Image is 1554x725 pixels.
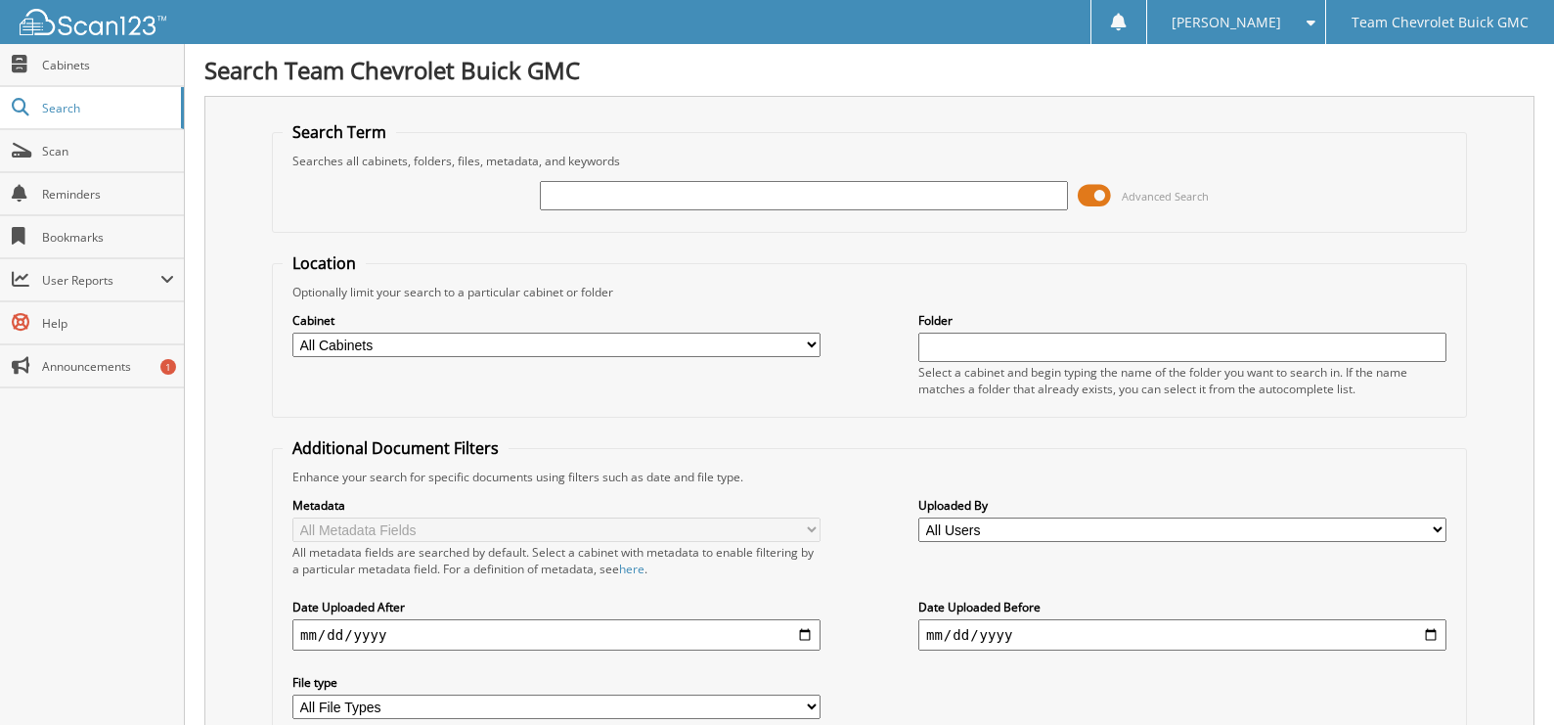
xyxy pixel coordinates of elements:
a: here [619,561,644,577]
label: Date Uploaded Before [918,599,1446,615]
label: Uploaded By [918,497,1446,514]
div: Optionally limit your search to a particular cabinet or folder [283,284,1456,300]
span: Bookmarks [42,229,174,246]
span: Team Chevrolet Buick GMC [1352,17,1529,28]
span: Cabinets [42,57,174,73]
legend: Location [283,252,366,274]
legend: Search Term [283,121,396,143]
div: 1 [160,359,176,375]
span: Advanced Search [1122,189,1209,204]
span: Reminders [42,186,174,203]
label: Folder [918,312,1446,329]
span: Announcements [42,358,174,375]
div: Searches all cabinets, folders, files, metadata, and keywords [283,153,1456,169]
legend: Additional Document Filters [283,437,509,459]
div: Enhance your search for specific documents using filters such as date and file type. [283,469,1456,485]
label: Date Uploaded After [292,599,821,615]
img: scan123-logo-white.svg [20,9,166,35]
span: Help [42,315,174,332]
label: Cabinet [292,312,821,329]
div: All metadata fields are searched by default. Select a cabinet with metadata to enable filtering b... [292,544,821,577]
input: start [292,619,821,651]
span: Search [42,100,171,116]
span: User Reports [42,272,160,289]
span: [PERSON_NAME] [1172,17,1281,28]
div: Select a cabinet and begin typing the name of the folder you want to search in. If the name match... [918,364,1446,397]
input: end [918,619,1446,651]
span: Scan [42,143,174,159]
h1: Search Team Chevrolet Buick GMC [204,54,1534,86]
label: Metadata [292,497,821,514]
label: File type [292,674,821,691]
